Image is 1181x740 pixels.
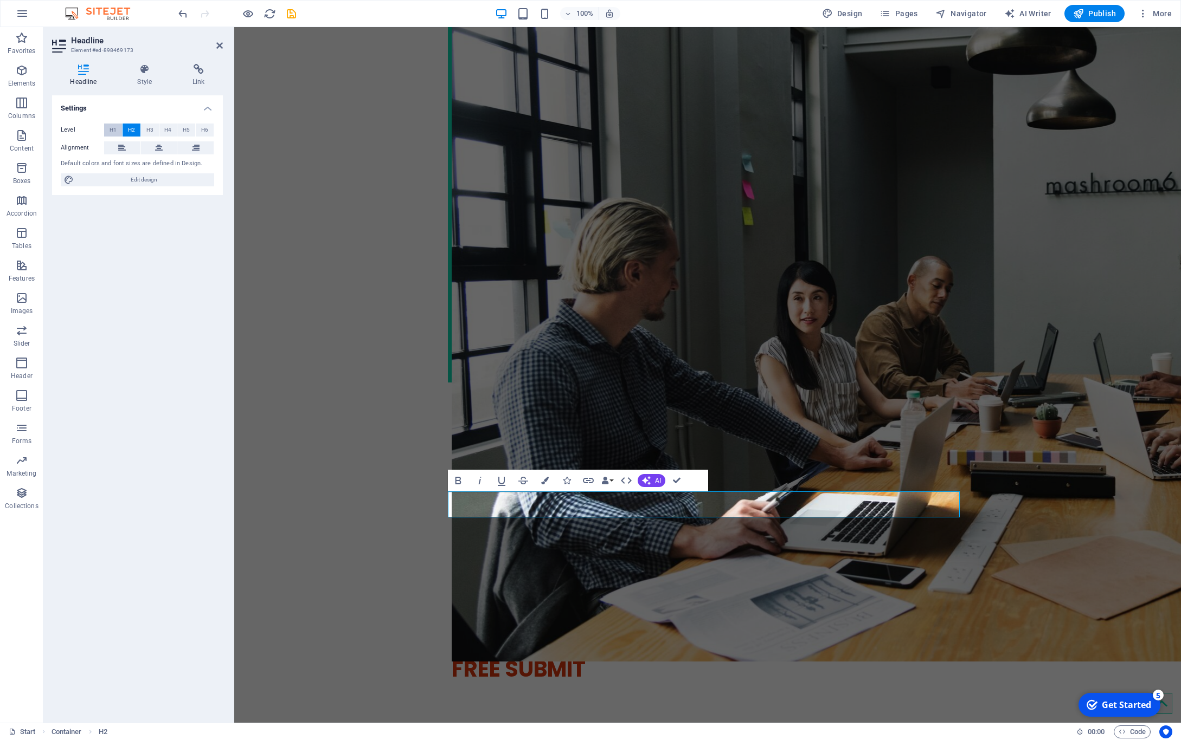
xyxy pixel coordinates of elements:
button: More [1133,5,1176,22]
label: Level [61,124,104,137]
p: Columns [8,112,35,120]
p: Accordion [7,209,37,218]
h3: Element #ed-898469173 [71,46,201,55]
span: AI Writer [1004,8,1051,19]
span: Navigator [935,8,987,19]
button: Pages [875,5,922,22]
button: Code [1114,725,1151,738]
i: Reload page [264,8,276,20]
button: H1 [104,124,122,137]
div: Design (Ctrl+Alt+Y) [818,5,867,22]
img: Editor Logo [62,7,144,20]
span: H5 [183,124,190,137]
span: H6 [201,124,208,137]
p: Features [9,274,35,283]
p: Boxes [13,177,31,185]
h2: Headline [71,36,223,46]
p: Images [11,307,33,315]
button: Edit design [61,173,214,186]
a: Click to cancel selection. Double-click to open Pages [9,725,36,738]
p: Content [10,144,34,153]
h4: Settings [52,95,223,115]
span: Publish [1073,8,1116,19]
p: Footer [12,404,31,413]
button: AI [638,474,665,487]
button: AI Writer [1000,5,1056,22]
span: H1 [110,124,117,137]
span: Design [822,8,863,19]
span: Click to select. Double-click to edit [99,725,107,738]
button: Design [818,5,867,22]
button: Usercentrics [1159,725,1172,738]
i: Save (Ctrl+S) [285,8,298,20]
button: 100% [560,7,599,20]
p: Elements [8,79,36,88]
button: save [285,7,298,20]
span: H2 [128,124,135,137]
button: HTML [616,470,637,491]
button: H5 [177,124,195,137]
button: Link [578,470,599,491]
button: Strikethrough [513,470,534,491]
div: 5 [80,1,91,12]
h4: Link [175,64,223,87]
i: On resize automatically adjust zoom level to fit chosen device. [605,9,614,18]
p: Collections [5,502,38,510]
span: Pages [880,8,917,19]
span: Code [1119,725,1146,738]
span: 00 00 [1088,725,1105,738]
button: H6 [196,124,214,137]
span: Click to select. Double-click to edit [52,725,82,738]
button: Bold (⌘B) [448,470,468,491]
div: Get Started 5 items remaining, 0% complete [6,4,88,28]
h4: Style [119,64,175,87]
button: Icons [556,470,577,491]
label: Alignment [61,141,104,154]
span: AI [655,477,661,484]
button: Colors [535,470,555,491]
button: H4 [159,124,177,137]
h4: Headline [52,64,119,87]
span: : [1095,728,1097,736]
button: Data Bindings [600,470,615,491]
button: Confirm (⌘+⏎) [666,470,687,491]
button: H2 [123,124,140,137]
span: Edit design [77,173,211,186]
button: Underline (⌘U) [491,470,512,491]
p: Marketing [7,469,36,478]
p: Header [11,372,33,380]
h6: Session time [1076,725,1105,738]
button: H3 [141,124,159,137]
div: Get Started [29,10,79,22]
p: Forms [12,437,31,445]
div: Default colors and font sizes are defined in Design. [61,159,214,168]
button: Navigator [931,5,991,22]
button: Click here to leave preview mode and continue editing [241,7,254,20]
h6: 100% [576,7,594,20]
p: Slider [14,339,30,348]
button: Italic (⌘I) [470,470,490,491]
p: Tables [12,242,31,250]
button: undo [176,7,189,20]
i: Undo: Change level (Ctrl+Z) [177,8,189,20]
p: Favorites [8,47,35,55]
span: H4 [164,124,171,137]
span: More [1138,8,1172,19]
span: H3 [146,124,153,137]
button: Publish [1064,5,1125,22]
button: reload [263,7,276,20]
nav: breadcrumb [52,725,107,738]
